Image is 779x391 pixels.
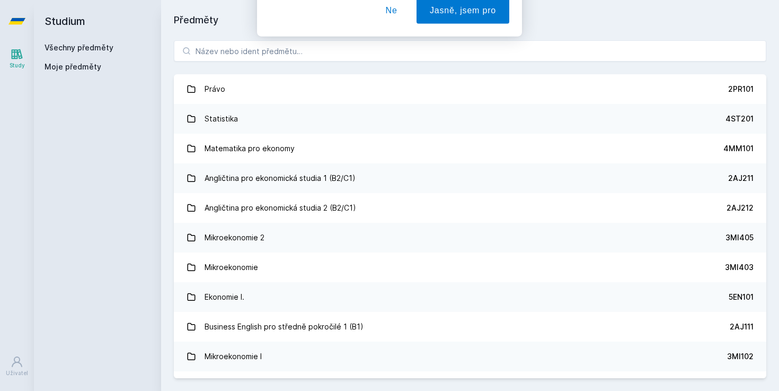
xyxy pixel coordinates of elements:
[205,138,295,159] div: Matematika pro ekonomy
[174,342,766,371] a: Mikroekonomie I 3MI102
[174,223,766,253] a: Mikroekonomie 2 3MI405
[6,369,28,377] div: Uživatel
[723,143,754,154] div: 4MM101
[373,55,411,82] button: Ne
[205,227,264,248] div: Mikroekonomie 2
[174,282,766,312] a: Ekonomie I. 5EN101
[725,262,754,273] div: 3MI403
[270,13,312,55] img: notification icon
[727,203,754,213] div: 2AJ212
[174,104,766,134] a: Statistika 4ST201
[205,197,356,219] div: Angličtina pro ekonomická studia 2 (B2/C1)
[205,168,356,189] div: Angličtina pro ekonomická studia 1 (B2/C1)
[725,114,754,124] div: 4ST201
[417,55,509,82] button: Jasně, jsem pro
[729,292,754,302] div: 5EN101
[205,257,258,278] div: Mikroekonomie
[174,253,766,282] a: Mikroekonomie 3MI403
[728,173,754,184] div: 2AJ211
[174,193,766,223] a: Angličtina pro ekonomická studia 2 (B2/C1) 2AJ212
[312,13,509,37] div: [PERSON_NAME] dostávat tipy ohledně studia, nových testů, hodnocení učitelů a předmětů?
[174,163,766,193] a: Angličtina pro ekonomická studia 1 (B2/C1) 2AJ211
[730,322,754,332] div: 2AJ111
[205,346,262,367] div: Mikroekonomie I
[174,134,766,163] a: Matematika pro ekonomy 4MM101
[725,232,754,243] div: 3MI405
[2,350,32,383] a: Uživatel
[205,286,244,308] div: Ekonomie I.
[174,312,766,342] a: Business English pro středně pokročilé 1 (B1) 2AJ111
[205,108,238,129] div: Statistika
[205,316,364,337] div: Business English pro středně pokročilé 1 (B1)
[727,351,754,362] div: 3MI102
